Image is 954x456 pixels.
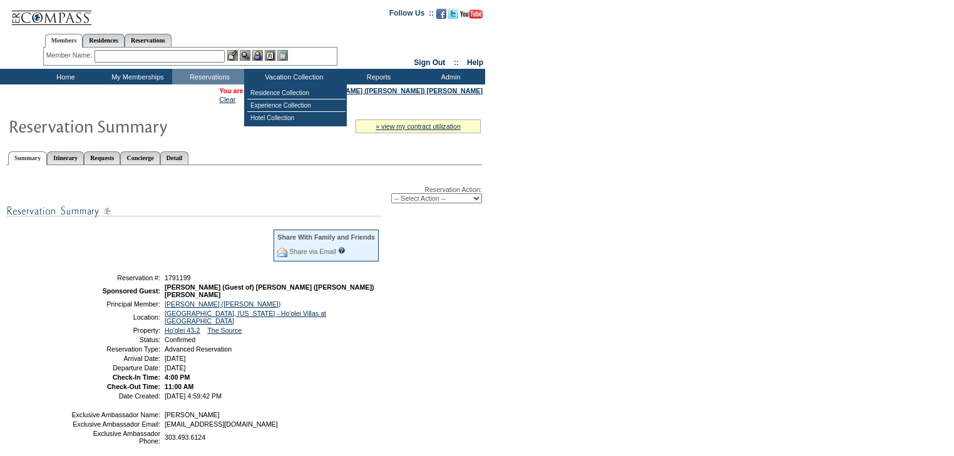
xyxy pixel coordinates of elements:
td: Exclusive Ambassador Email: [71,420,160,428]
td: Hotel Collection [247,112,346,124]
span: [DATE] [165,364,186,372]
a: Follow us on Twitter [448,13,458,20]
span: Confirmed [165,336,195,343]
strong: Check-In Time: [113,373,160,381]
a: The Source [207,327,242,334]
div: Member Name: [46,50,95,61]
td: Experience Collection [247,99,346,112]
img: Impersonate [252,50,263,61]
td: Date Created: [71,392,160,400]
span: :: [454,58,459,67]
a: Concierge [120,151,160,165]
td: Exclusive Ambassador Phone: [71,430,160,445]
img: Reservations [265,50,275,61]
a: » view my contract utilization [376,123,461,130]
a: Detail [160,151,189,165]
strong: Check-Out Time: [107,383,160,390]
span: [DATE] 4:59:42 PM [165,392,222,400]
span: [PERSON_NAME] [165,411,220,418]
a: Become our fan on Facebook [436,13,446,20]
span: 1791199 [165,274,191,281]
span: Advanced Reservation [165,345,232,353]
a: Requests [84,151,120,165]
a: [PERSON_NAME] ([PERSON_NAME]) [PERSON_NAME] [307,87,483,94]
a: Clear [219,96,235,103]
a: Members [45,34,83,48]
td: My Memberships [100,69,172,84]
a: Subscribe to our YouTube Channel [460,13,483,20]
a: Share via Email [289,248,336,255]
img: Become our fan on Facebook [436,9,446,19]
span: [EMAIL_ADDRESS][DOMAIN_NAME] [165,420,278,428]
span: 303.493.6124 [165,433,205,441]
td: Vacation Collection [244,69,341,84]
img: Reservaton Summary [8,113,259,138]
strong: Sponsored Guest: [103,287,160,295]
img: subTtlResSummary.gif [6,203,382,219]
td: Property: [71,327,160,334]
a: Residences [83,34,125,47]
td: Departure Date: [71,364,160,372]
td: Home [28,69,100,84]
span: [PERSON_NAME] (Guest of) [PERSON_NAME] ([PERSON_NAME]) [PERSON_NAME] [165,283,374,298]
img: View [240,50,250,61]
a: Ho'olei 43-2 [165,327,200,334]
a: Sign Out [414,58,445,67]
input: What is this? [338,247,346,254]
a: Help [467,58,483,67]
img: b_calculator.gif [277,50,288,61]
td: Reports [341,69,413,84]
a: [GEOGRAPHIC_DATA], [US_STATE] - Ho'olei Villas at [GEOGRAPHIC_DATA] [165,310,326,325]
td: Reservations [172,69,244,84]
td: Reservation #: [71,274,160,281]
a: [PERSON_NAME] ([PERSON_NAME]) [165,300,280,308]
a: Summary [8,151,47,165]
td: Admin [413,69,485,84]
td: Arrival Date: [71,355,160,362]
td: Location: [71,310,160,325]
div: Share With Family and Friends [277,233,375,241]
img: Follow us on Twitter [448,9,458,19]
td: Principal Member: [71,300,160,308]
span: 11:00 AM [165,383,193,390]
span: You are acting on behalf of: [219,87,483,94]
td: Residence Collection [247,87,346,99]
td: Exclusive Ambassador Name: [71,411,160,418]
img: Subscribe to our YouTube Channel [460,9,483,19]
td: Follow Us :: [389,8,434,23]
span: 4:00 PM [165,373,190,381]
a: Itinerary [47,151,84,165]
td: Status: [71,336,160,343]
div: Reservation Action: [6,186,482,203]
td: Reservation Type: [71,345,160,353]
img: b_edit.gif [227,50,238,61]
a: Reservations [125,34,172,47]
span: [DATE] [165,355,186,362]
